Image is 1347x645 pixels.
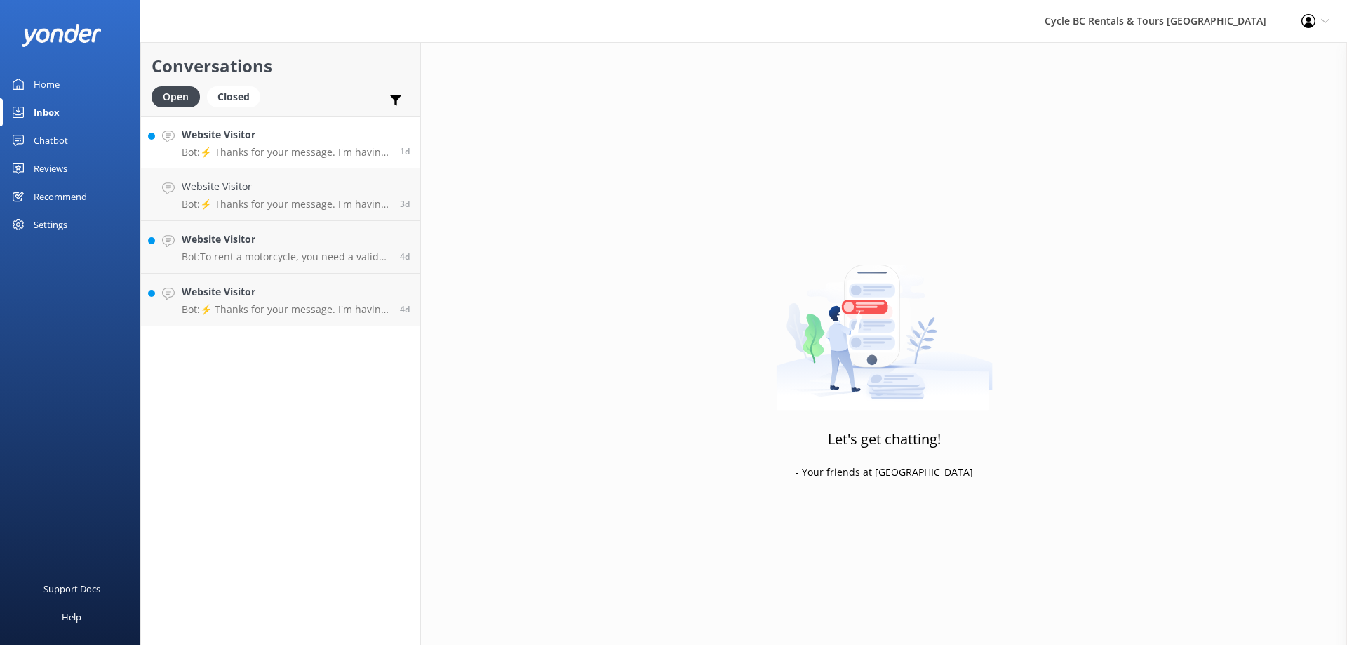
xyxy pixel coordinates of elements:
span: Sep 22 2025 07:37am (UTC -07:00) America/Tijuana [400,303,410,315]
a: Website VisitorBot:⚡ Thanks for your message. I'm having a difficult time finding the right answe... [141,274,420,326]
h4: Website Visitor [182,232,389,247]
span: Sep 22 2025 10:44am (UTC -07:00) America/Tijuana [400,251,410,262]
p: Bot: ⚡ Thanks for your message. I'm having a difficult time finding the right answer for you. Ple... [182,303,389,316]
p: - Your friends at [GEOGRAPHIC_DATA] [796,465,973,480]
a: Open [152,88,207,104]
div: Inbox [34,98,60,126]
img: yonder-white-logo.png [21,24,102,47]
p: Bot: ⚡ Thanks for your message. I'm having a difficult time finding the right answer for you. Ple... [182,146,389,159]
h4: Website Visitor [182,284,389,300]
div: Support Docs [43,575,100,603]
span: Sep 24 2025 05:26pm (UTC -07:00) America/Tijuana [400,145,410,157]
h2: Conversations [152,53,410,79]
a: Closed [207,88,267,104]
div: Help [62,603,81,631]
p: Bot: ⚡ Thanks for your message. I'm having a difficult time finding the right answer for you. Ple... [182,198,389,211]
div: Home [34,70,60,98]
a: Website VisitorBot:To rent a motorcycle, you need a valid driver's license with a motorcycle endo... [141,221,420,274]
h4: Website Visitor [182,127,389,142]
img: artwork of a man stealing a conversation from at giant smartphone [776,235,993,411]
div: Reviews [34,154,67,182]
div: Closed [207,86,260,107]
div: Settings [34,211,67,239]
div: Chatbot [34,126,68,154]
span: Sep 22 2025 05:35pm (UTC -07:00) America/Tijuana [400,198,410,210]
h3: Let's get chatting! [828,428,941,451]
div: Recommend [34,182,87,211]
a: Website VisitorBot:⚡ Thanks for your message. I'm having a difficult time finding the right answe... [141,116,420,168]
h4: Website Visitor [182,179,389,194]
a: Website VisitorBot:⚡ Thanks for your message. I'm having a difficult time finding the right answe... [141,168,420,221]
div: Open [152,86,200,107]
p: Bot: To rent a motorcycle, you need a valid driver's license with a motorcycle endorsement. If yo... [182,251,389,263]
